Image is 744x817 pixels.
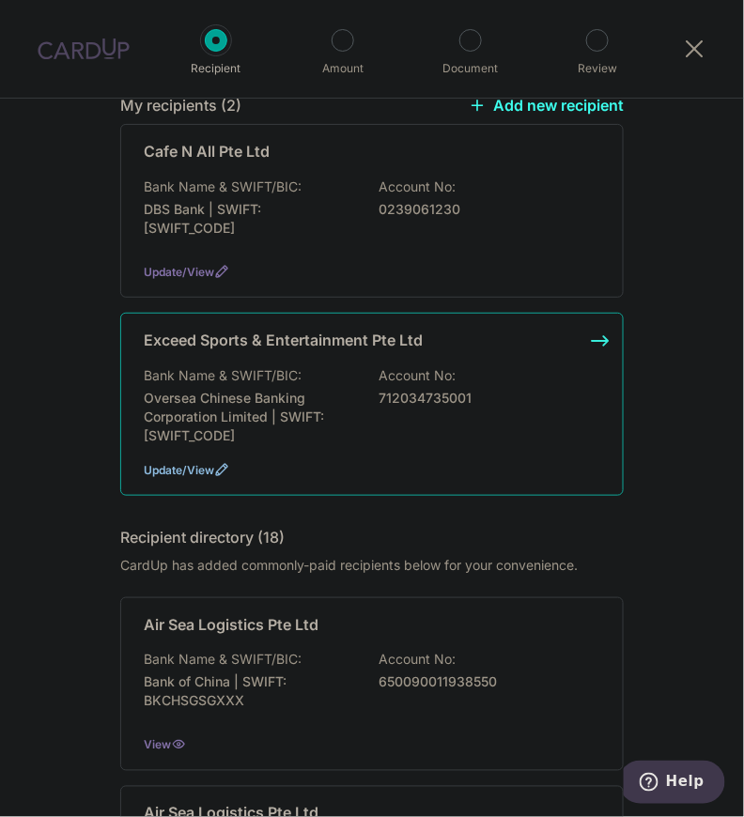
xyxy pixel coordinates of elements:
[144,673,354,711] p: Bank of China | SWIFT: BKCHSGSGXXX
[379,673,589,692] p: 650090011938550
[144,613,318,636] p: Air Sea Logistics Pte Ltd
[379,651,456,670] p: Account No:
[379,389,589,408] p: 712034735001
[379,200,589,219] p: 0239061230
[418,59,523,78] p: Document
[144,389,354,445] p: Oversea Chinese Banking Corporation Limited | SWIFT: [SWIFT_CODE]
[144,140,270,162] p: Cafe N All Pte Ltd
[545,59,650,78] p: Review
[120,526,285,548] h5: Recipient directory (18)
[144,366,302,385] p: Bank Name & SWIFT/BIC:
[120,556,624,575] div: CardUp has added commonly-paid recipients below for your convenience.
[144,738,171,752] a: View
[144,265,214,279] a: Update/View
[120,94,241,116] h5: My recipients (2)
[290,59,395,78] p: Amount
[469,96,624,115] a: Add new recipient
[144,463,214,477] a: Update/View
[144,651,302,670] p: Bank Name & SWIFT/BIC:
[38,38,130,60] img: CardUp
[144,177,302,196] p: Bank Name & SWIFT/BIC:
[144,200,354,238] p: DBS Bank | SWIFT: [SWIFT_CODE]
[624,761,725,808] iframe: Opens a widget where you can find more information
[163,59,269,78] p: Recipient
[379,177,456,196] p: Account No:
[144,329,423,351] p: Exceed Sports & Entertainment Pte Ltd
[379,366,456,385] p: Account No:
